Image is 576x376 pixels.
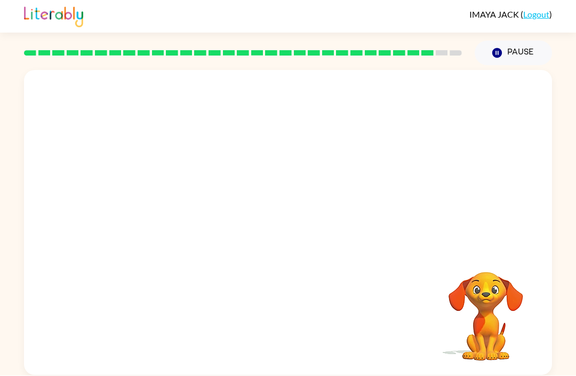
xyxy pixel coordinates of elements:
img: Literably [24,4,83,28]
span: IMAYA JACK [469,10,521,20]
button: Pause [475,41,552,66]
video: Your browser must support playing .mp4 files to use Literably. Please try using another browser. [433,256,539,363]
a: Logout [523,10,549,20]
div: ( ) [469,10,552,20]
